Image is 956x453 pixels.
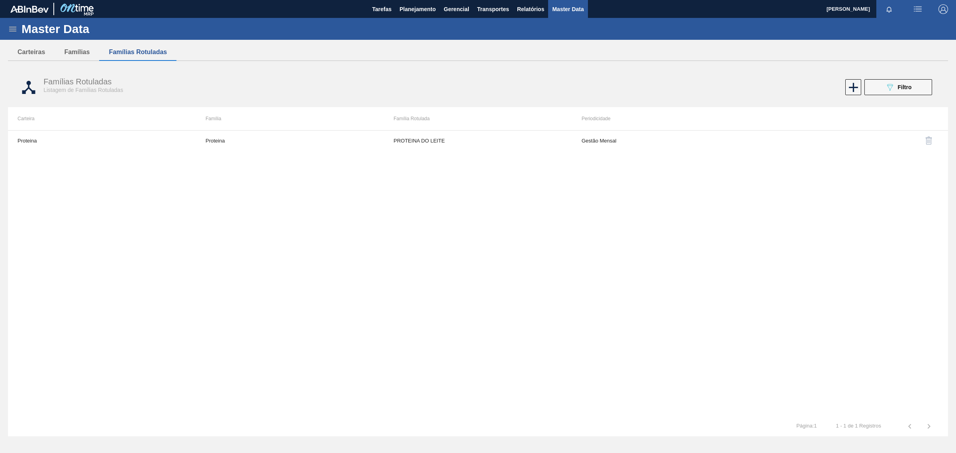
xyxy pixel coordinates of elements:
[384,131,572,150] td: PROTEINA DO LEITE
[55,44,99,61] button: Famílias
[99,44,176,61] button: Famílias Rotuladas
[400,4,436,14] span: Planejamento
[8,44,55,61] button: Carteiras
[924,136,934,145] img: delete-icon
[913,4,923,14] img: userActions
[770,131,938,150] div: Excluir Família Rotulada
[552,4,584,14] span: Master Data
[898,84,912,90] span: Filtro
[384,107,572,130] th: Família Rotulada
[8,131,196,150] td: Proteina
[196,131,384,150] td: Proteina
[876,4,902,15] button: Notificações
[444,4,469,14] span: Gerencial
[10,6,49,13] img: TNhmsLtSVTkK8tSr43FrP2fwEKptu5GPRR3wAAAABJRU5ErkJggg==
[43,87,123,93] span: Listagem de Famílias Rotuladas
[372,4,392,14] span: Tarefas
[8,107,196,130] th: Carteira
[938,4,948,14] img: Logout
[572,131,760,150] td: Gestão Mensal
[919,131,938,150] button: delete-icon
[844,79,860,95] div: Nova Família Rotulada
[572,107,760,130] th: Periodicidade
[43,77,112,86] span: Famílias Rotuladas
[22,24,163,33] h1: Master Data
[864,79,932,95] button: Filtro
[517,4,544,14] span: Relatórios
[860,79,936,95] div: Filtrar Familia Rotulada
[196,107,384,130] th: Família
[827,416,891,429] td: 1 - 1 de 1 Registros
[477,4,509,14] span: Transportes
[787,416,826,429] td: Página : 1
